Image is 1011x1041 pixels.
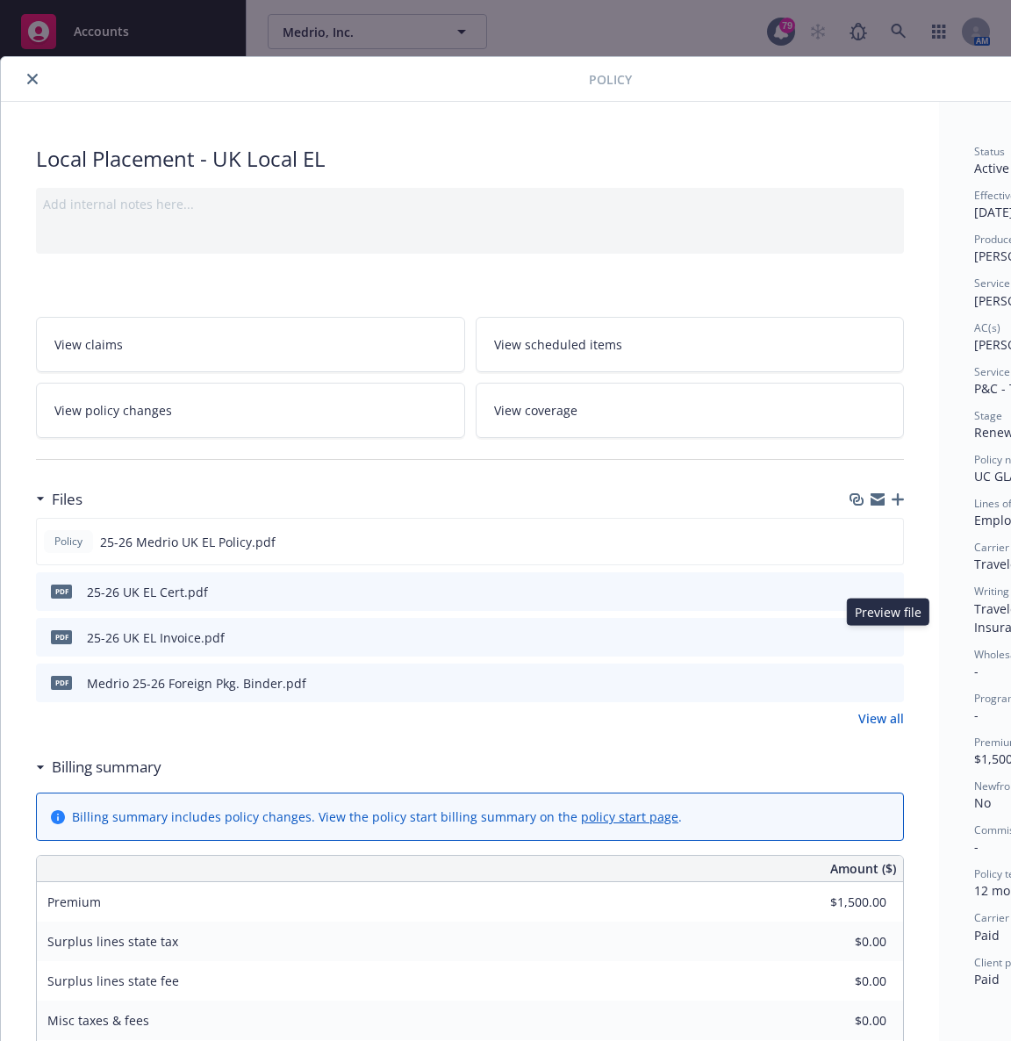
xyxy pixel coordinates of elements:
div: Local Placement - UK Local EL [36,144,904,174]
a: policy start page [581,808,678,825]
span: Status [974,144,1005,159]
div: 25-26 UK EL Invoice.pdf [87,628,225,647]
span: Amount ($) [830,859,896,878]
span: Surplus lines state fee [47,973,179,989]
a: View claims [36,317,465,372]
button: preview file [880,533,896,551]
span: Active [974,160,1009,176]
span: pdf [51,676,72,689]
a: View all [858,709,904,728]
span: - [974,838,979,855]
button: preview file [878,628,897,647]
div: 25-26 UK EL Cert.pdf [87,583,208,601]
button: download file [850,628,864,647]
span: View scheduled items [494,335,622,354]
div: Billing summary [36,756,161,779]
span: - [974,663,979,679]
span: Paid [974,927,1000,944]
a: View policy changes [36,383,465,438]
div: Files [36,488,82,511]
h3: Files [52,488,82,511]
span: Paid [974,971,1000,987]
span: Stage [974,408,1002,423]
span: Surplus lines state tax [47,933,178,950]
input: 0.00 [783,1008,897,1034]
a: View coverage [476,383,905,438]
div: Billing summary includes policy changes. View the policy start billing summary on the . [72,808,682,826]
span: Policy [51,534,86,549]
div: Medrio 25-26 Foreign Pkg. Binder.pdf [87,674,306,693]
button: download file [853,674,867,693]
span: Misc taxes & fees [47,1012,149,1029]
span: Policy [589,70,632,89]
span: Carrier [974,540,1009,555]
span: No [974,794,991,811]
span: View claims [54,335,123,354]
button: preview file [881,674,897,693]
span: 25-26 Medrio UK EL Policy.pdf [100,533,276,551]
button: close [22,68,43,90]
span: AC(s) [974,320,1000,335]
span: pdf [51,630,72,643]
button: download file [852,533,866,551]
input: 0.00 [783,889,897,915]
div: Add internal notes here... [43,195,897,213]
button: download file [853,583,867,601]
a: View scheduled items [476,317,905,372]
span: - [974,707,979,723]
div: Preview file [847,599,929,626]
span: Premium [47,894,101,910]
h3: Billing summary [52,756,161,779]
span: View policy changes [54,401,172,420]
span: View coverage [494,401,577,420]
button: preview file [881,583,897,601]
span: pdf [51,585,72,598]
input: 0.00 [783,929,897,955]
input: 0.00 [783,968,897,994]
